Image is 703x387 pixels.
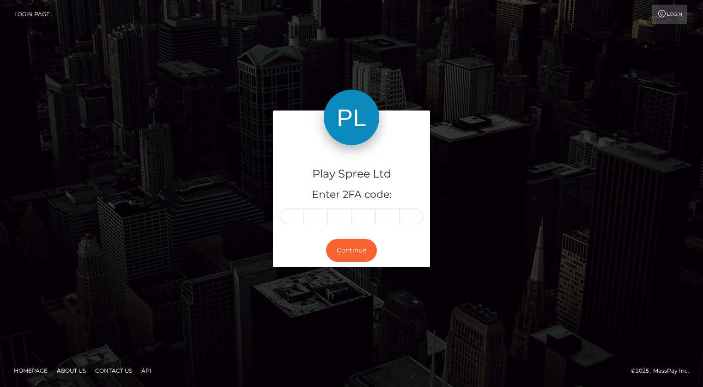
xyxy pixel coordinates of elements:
a: API [138,363,155,378]
a: About Us [53,363,90,378]
h5: Enter 2FA code: [280,188,423,202]
a: Contact Us [91,363,136,378]
button: Continue [326,239,377,262]
a: Login Page [14,5,50,24]
h4: Play Spree Ltd [280,166,423,182]
a: Login [652,5,687,24]
img: Play Spree Ltd [324,90,379,145]
a: Homepage [10,363,51,378]
div: © 2025 , MassPay Inc. [631,366,696,376]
